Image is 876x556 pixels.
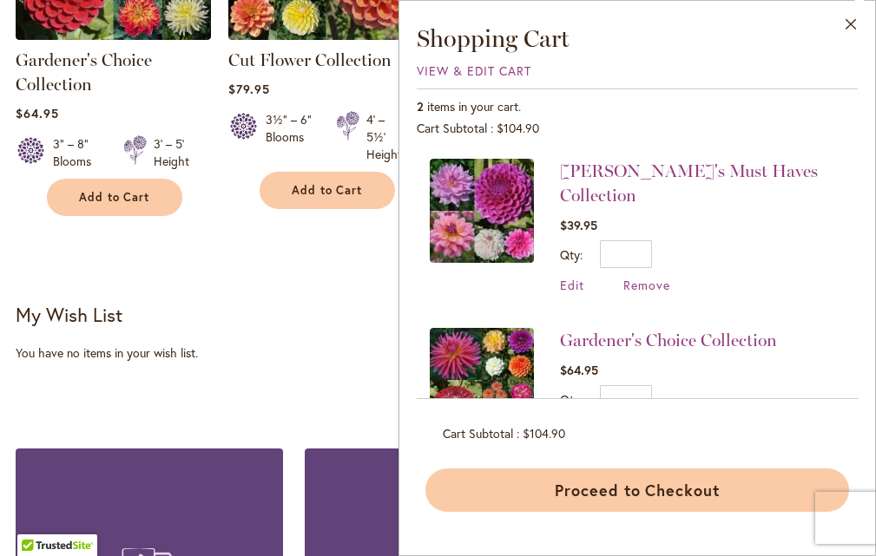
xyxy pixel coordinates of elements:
[497,120,539,136] span: $104.90
[16,302,122,327] strong: My Wish List
[417,62,531,79] a: View & Edit Cart
[425,468,849,512] button: Proceed to Checkout
[366,111,402,163] div: 4' – 5½' Height
[154,135,189,170] div: 3' – 5' Height
[430,328,534,432] img: Gardener's Choice Collection
[16,49,152,95] a: Gardener's Choice Collection
[430,159,534,263] img: Heather's Must Haves Collection
[443,425,513,442] span: Cart Subtotal
[16,27,211,43] a: Gardener's Choice Collection
[53,135,102,170] div: 3" – 8" Blooms
[417,98,424,114] span: 2
[79,190,150,205] span: Add to Cart
[523,425,565,442] span: $104.90
[560,330,777,350] a: Gardener's Choice Collection
[16,344,860,362] div: You have no items in your wish list.
[427,98,521,114] span: items in your cart.
[417,120,487,136] span: Cart Subtotal
[560,391,583,408] label: Qty
[560,277,584,293] a: Edit
[560,217,597,233] span: $39.95
[430,328,534,438] a: Gardener's Choice Collection
[228,49,392,70] a: Cut Flower Collection
[417,23,570,53] span: Shopping Cart
[623,277,670,293] a: Remove
[228,81,270,97] span: $79.95
[13,494,62,543] iframe: Launch Accessibility Center
[430,159,534,293] a: Heather's Must Haves Collection
[292,183,363,198] span: Add to Cart
[47,179,182,216] button: Add to Cart
[560,246,583,263] label: Qty
[266,111,315,163] div: 3½" – 6" Blooms
[228,27,424,43] a: CUT FLOWER COLLECTION
[560,362,598,378] span: $64.95
[260,172,395,209] button: Add to Cart
[560,160,818,206] a: [PERSON_NAME]'s Must Haves Collection
[16,105,59,121] span: $64.95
